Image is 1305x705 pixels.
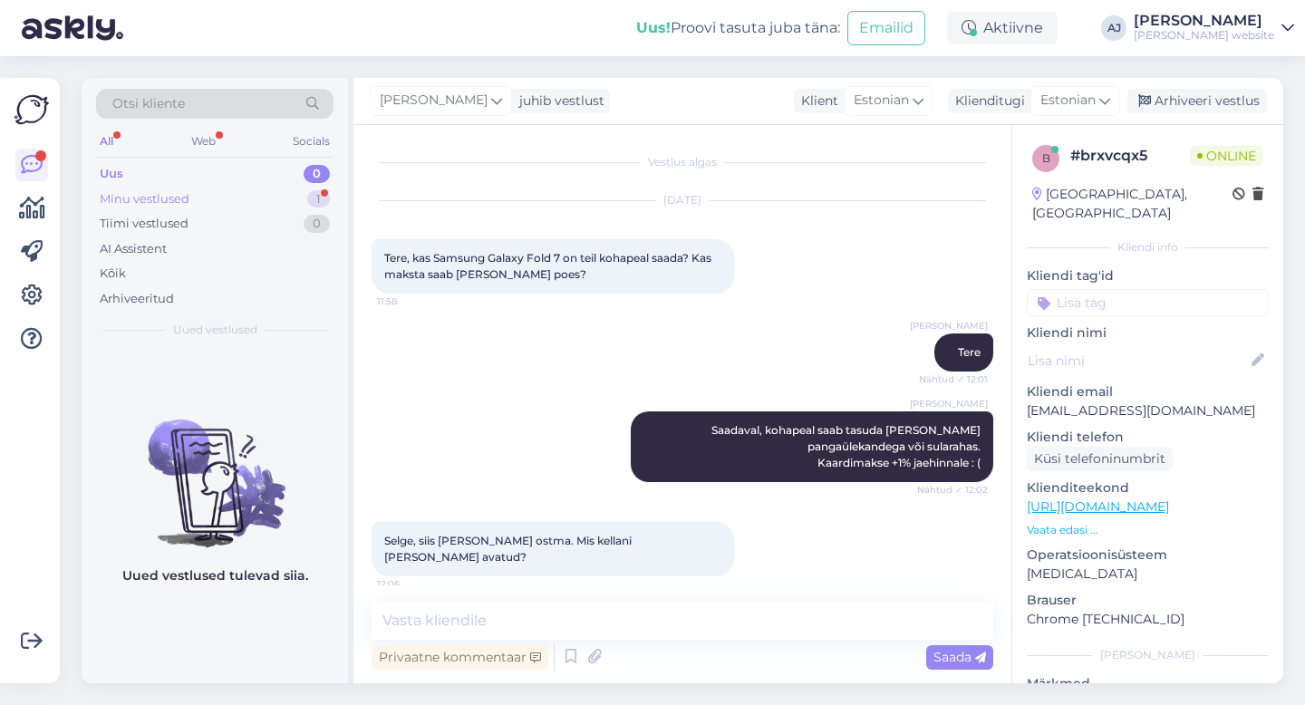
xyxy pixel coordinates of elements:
[1190,146,1263,166] span: Online
[1134,28,1274,43] div: [PERSON_NAME] website
[1040,91,1096,111] span: Estonian
[96,130,117,153] div: All
[1027,324,1269,343] p: Kliendi nimi
[910,319,988,333] span: [PERSON_NAME]
[377,577,445,591] span: 12:06
[948,92,1025,111] div: Klienditugi
[933,649,986,665] span: Saada
[1027,610,1269,629] p: Chrome [TECHNICAL_ID]
[1027,266,1269,285] p: Kliendi tag'id
[947,12,1058,44] div: Aktiivne
[847,11,925,45] button: Emailid
[1042,151,1050,165] span: b
[1027,382,1269,401] p: Kliendi email
[636,19,671,36] b: Uus!
[1032,185,1232,223] div: [GEOGRAPHIC_DATA], [GEOGRAPHIC_DATA]
[1027,565,1269,584] p: [MEDICAL_DATA]
[384,534,634,564] span: Selge, siis [PERSON_NAME] ostma. Mis kellani [PERSON_NAME] avatud?
[1134,14,1274,28] div: [PERSON_NAME]
[372,192,993,208] div: [DATE]
[112,94,185,113] span: Otsi kliente
[372,154,993,170] div: Vestlus algas
[636,17,840,39] div: Proovi tasuta juba täna:
[1027,591,1269,610] p: Brauser
[1027,647,1269,663] div: [PERSON_NAME]
[304,215,330,233] div: 0
[173,322,257,338] span: Uued vestlused
[512,92,604,111] div: juhib vestlust
[100,190,189,208] div: Minu vestlused
[919,372,988,386] span: Nähtud ✓ 12:01
[377,295,445,308] span: 11:58
[854,91,909,111] span: Estonian
[917,483,988,497] span: Nähtud ✓ 12:02
[1027,522,1269,538] p: Vaata edasi ...
[380,91,488,111] span: [PERSON_NAME]
[14,92,49,127] img: Askly Logo
[1028,351,1248,371] input: Lisa nimi
[1027,239,1269,256] div: Kliendi info
[1027,478,1269,497] p: Klienditeekond
[711,423,983,469] span: Saadaval, kohapeal saab tasuda [PERSON_NAME] pangaülekandega või sularahas. Kaardimakse +1% jaehi...
[100,240,167,258] div: AI Assistent
[1127,89,1267,113] div: Arhiveeri vestlus
[958,345,981,359] span: Tere
[100,290,174,308] div: Arhiveeritud
[100,265,126,283] div: Kõik
[1070,145,1190,167] div: # brxvcqx5
[1027,546,1269,565] p: Operatsioonisüsteem
[372,645,548,670] div: Privaatne kommentaar
[1027,401,1269,420] p: [EMAIL_ADDRESS][DOMAIN_NAME]
[122,566,308,585] p: Uued vestlused tulevad siia.
[384,251,714,281] span: Tere, kas Samsung Galaxy Fold 7 on teil kohapeal saada? Kas maksta saab [PERSON_NAME] poes?
[1027,498,1169,515] a: [URL][DOMAIN_NAME]
[82,387,348,550] img: No chats
[289,130,333,153] div: Socials
[304,165,330,183] div: 0
[1134,14,1294,43] a: [PERSON_NAME][PERSON_NAME] website
[100,215,188,233] div: Tiimi vestlused
[794,92,838,111] div: Klient
[100,165,123,183] div: Uus
[1027,674,1269,693] p: Märkmed
[1027,428,1269,447] p: Kliendi telefon
[307,190,330,208] div: 1
[910,397,988,410] span: [PERSON_NAME]
[1027,447,1173,471] div: Küsi telefoninumbrit
[188,130,219,153] div: Web
[1101,15,1126,41] div: AJ
[1027,289,1269,316] input: Lisa tag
